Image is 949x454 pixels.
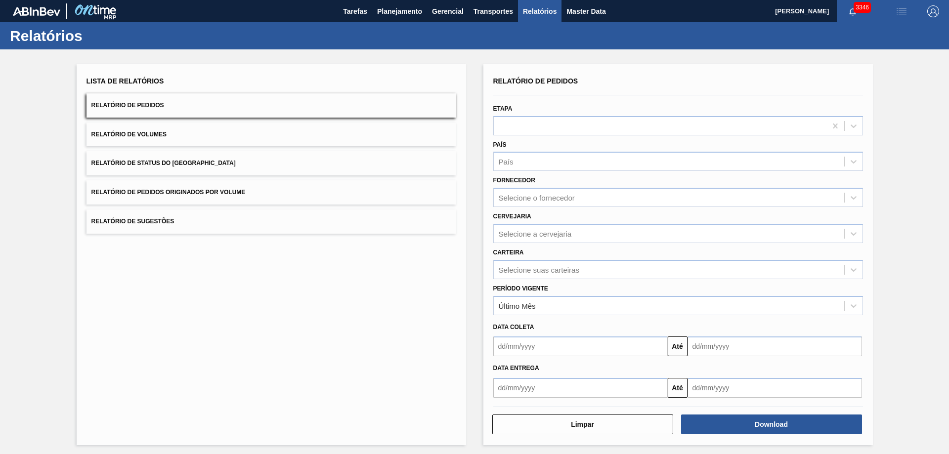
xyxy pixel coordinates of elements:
[86,93,456,118] button: Relatório de Pedidos
[499,158,514,166] div: País
[499,301,536,310] div: Último Mês
[493,141,507,148] label: País
[492,414,673,434] button: Limpar
[927,5,939,17] img: Logout
[91,160,236,166] span: Relatório de Status do [GEOGRAPHIC_DATA]
[499,229,572,238] div: Selecione a cervejaria
[86,209,456,234] button: Relatório de Sugestões
[493,105,513,112] label: Etapa
[493,249,524,256] label: Carteira
[377,5,422,17] span: Planejamento
[493,285,548,292] label: Período Vigente
[91,102,164,109] span: Relatório de Pedidos
[668,378,688,398] button: Até
[493,378,668,398] input: dd/mm/yyyy
[86,77,164,85] span: Lista de Relatórios
[493,336,668,356] input: dd/mm/yyyy
[13,7,60,16] img: TNhmsLtSVTkK8tSr43FrP2fwEKptu5GPRR3wAAAABJRU5ErkJggg==
[668,336,688,356] button: Até
[493,365,539,371] span: Data entrega
[896,5,907,17] img: userActions
[432,5,464,17] span: Gerencial
[493,177,535,184] label: Fornecedor
[86,151,456,175] button: Relatório de Status do [GEOGRAPHIC_DATA]
[493,77,578,85] span: Relatório de Pedidos
[86,180,456,205] button: Relatório de Pedidos Originados por Volume
[523,5,557,17] span: Relatórios
[474,5,513,17] span: Transportes
[499,194,575,202] div: Selecione o fornecedor
[688,336,862,356] input: dd/mm/yyyy
[343,5,367,17] span: Tarefas
[10,30,185,41] h1: Relatórios
[837,4,868,18] button: Notificações
[86,123,456,147] button: Relatório de Volumes
[91,131,167,138] span: Relatório de Volumes
[854,2,871,13] span: 3346
[493,213,531,220] label: Cervejaria
[566,5,605,17] span: Master Data
[91,189,246,196] span: Relatório de Pedidos Originados por Volume
[91,218,174,225] span: Relatório de Sugestões
[493,324,534,330] span: Data coleta
[681,414,862,434] button: Download
[499,265,579,274] div: Selecione suas carteiras
[688,378,862,398] input: dd/mm/yyyy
